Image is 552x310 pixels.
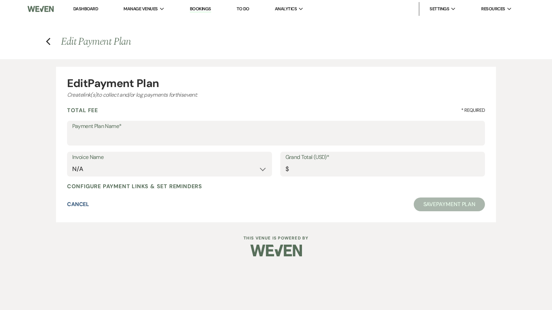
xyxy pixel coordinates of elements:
[430,6,449,12] span: Settings
[285,164,289,174] div: $
[285,152,480,162] label: Grand Total (USD)*
[28,2,54,16] img: Weven Logo
[73,6,98,12] a: Dashboard
[237,6,249,12] a: To Do
[123,6,158,12] span: Manage Venues
[72,152,267,162] label: Invoice Name
[67,202,89,207] button: Cancel
[67,107,98,114] h4: Total Fee
[72,121,480,131] label: Payment Plan Name*
[67,183,202,190] h4: Configure payment links & set reminders
[250,238,302,263] img: Weven Logo
[481,6,505,12] span: Resources
[190,6,211,12] a: Bookings
[414,197,485,211] button: SavePayment Plan
[461,107,485,114] span: * Required
[67,78,485,89] div: Edit Payment Plan
[67,91,485,99] div: Create link(s) to collect and/or log payments for this event:
[61,34,131,50] span: Edit Payment Plan
[275,6,297,12] span: Analytics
